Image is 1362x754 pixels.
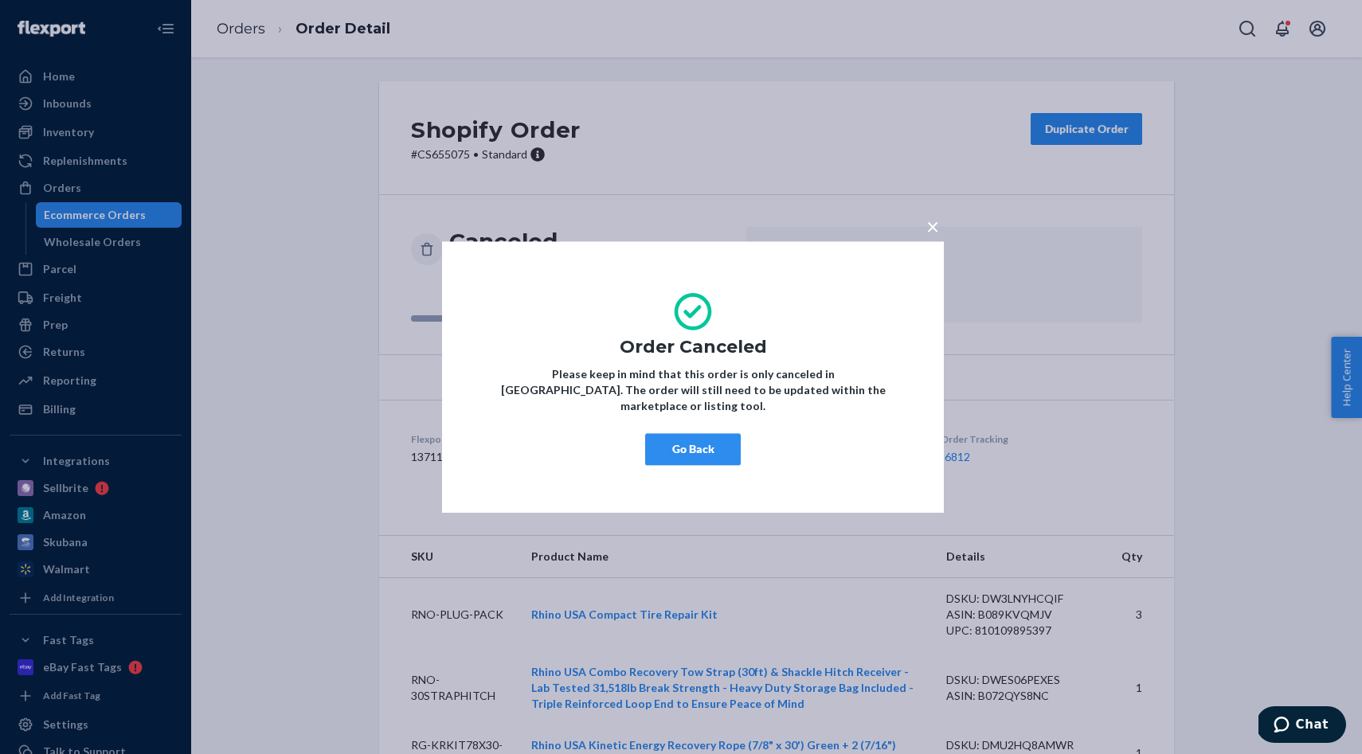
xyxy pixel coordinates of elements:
[1258,706,1346,746] iframe: Opens a widget where you can chat to one of our agents
[501,367,886,412] strong: Please keep in mind that this order is only canceled in [GEOGRAPHIC_DATA]. The order will still n...
[645,433,741,465] button: Go Back
[490,338,896,357] h1: Order Canceled
[926,213,939,240] span: ×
